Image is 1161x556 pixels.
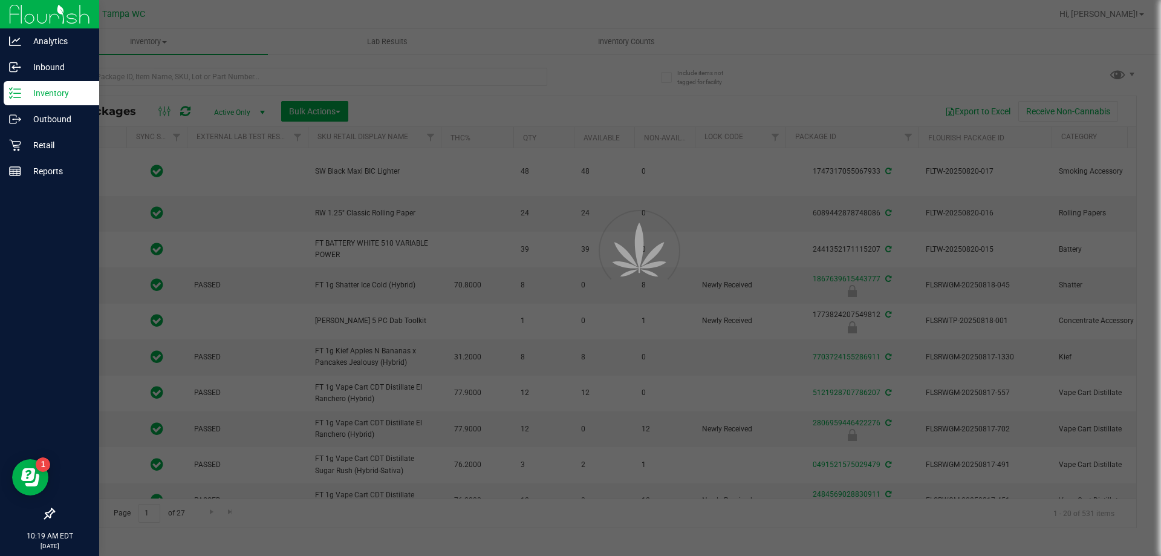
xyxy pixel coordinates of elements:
p: [DATE] [5,541,94,551]
inline-svg: Retail [9,139,21,151]
p: Inventory [21,86,94,100]
p: Inbound [21,60,94,74]
p: Retail [21,138,94,152]
inline-svg: Inventory [9,87,21,99]
p: Reports [21,164,94,178]
inline-svg: Inbound [9,61,21,73]
p: 10:19 AM EDT [5,531,94,541]
iframe: Resource center [12,459,48,495]
inline-svg: Analytics [9,35,21,47]
iframe: Resource center unread badge [36,457,50,472]
p: Outbound [21,112,94,126]
inline-svg: Outbound [9,113,21,125]
inline-svg: Reports [9,165,21,177]
p: Analytics [21,34,94,48]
